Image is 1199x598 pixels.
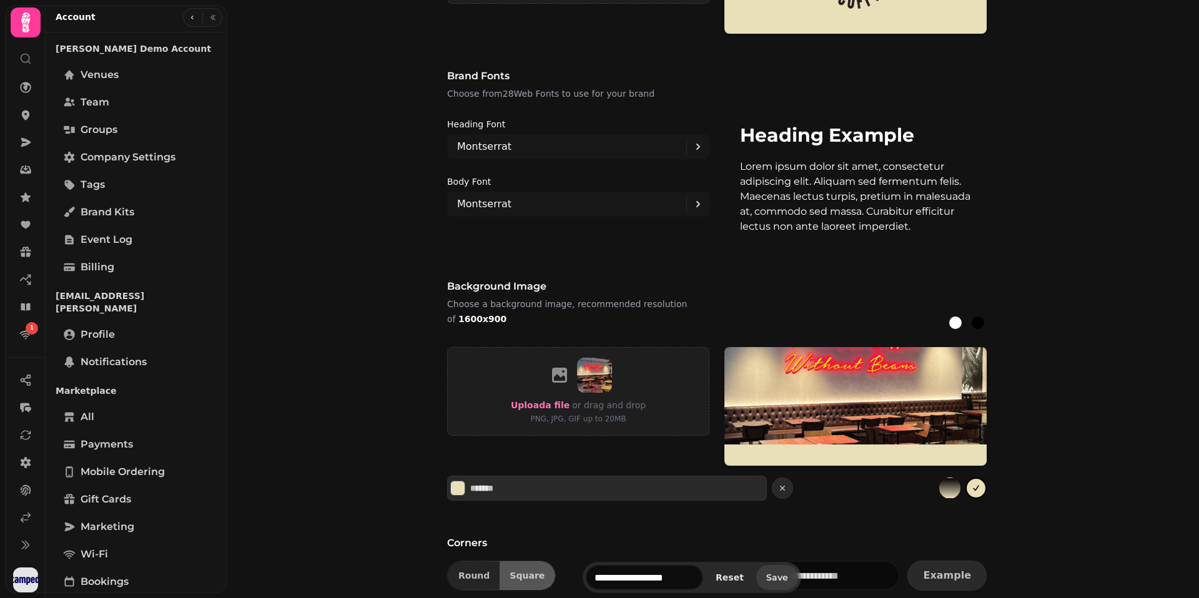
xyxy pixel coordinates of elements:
[81,464,165,479] span: Mobile ordering
[56,227,217,252] a: Event log
[11,567,41,592] button: User avatar
[965,478,987,499] button: gradient
[511,413,646,425] p: PNG, JPG, GIF up to 20MB
[772,478,793,499] button: cancel
[756,565,798,590] button: Save
[56,542,217,567] a: Wi-Fi
[56,322,217,347] a: Profile
[13,322,38,347] a: 1
[56,117,217,142] a: Groups
[30,324,34,333] span: 1
[81,260,114,275] span: Billing
[447,279,714,294] h3: Background image
[56,255,217,280] a: Billing
[56,200,217,225] a: Brand Kits
[56,404,217,429] a: All
[450,481,465,496] button: Select color
[56,569,217,594] a: Bookings
[447,174,709,189] label: Body font
[447,69,987,84] h3: Brand fonts
[457,139,511,154] p: Montserrat
[81,232,132,247] span: Event log
[448,561,500,590] button: Round
[458,314,506,324] b: 1600x900
[56,37,217,60] p: [PERSON_NAME] Demo Account
[56,487,217,512] a: Gift cards
[81,95,109,110] span: Team
[570,398,646,413] p: or drag and drop
[56,172,217,197] a: Tags
[56,285,217,320] p: [EMAIL_ADDRESS][PERSON_NAME]
[56,145,217,170] a: Company settings
[447,476,767,501] div: Select color
[81,437,133,452] span: Payments
[577,358,612,393] img: aHR0cHM6Ly9maWxlcy5zdGFtcGVkZS5haS8wNzQ1NTQ5MC05MDM1LTRjODUtOWE2Mi0yNGY3ZDUwNThlZmYvbWVkaWEvZWJlM...
[939,478,960,499] button: gradient
[56,432,217,457] a: Payments
[457,197,511,212] p: Montserrat
[706,569,754,586] button: Reset
[716,573,744,582] span: Reset
[81,492,131,507] span: Gift cards
[766,573,788,582] span: Save
[13,567,38,592] img: User avatar
[56,459,217,484] a: Mobile ordering
[81,355,147,370] span: Notifications
[500,561,555,590] button: Square
[81,122,117,137] span: Groups
[56,350,217,375] a: Notifications
[81,67,119,82] span: Venues
[740,159,972,234] p: Lorem ipsum dolor sit amet, consectetur adipiscing elit. Aliquam sed fermentum felis. Maecenas le...
[447,117,709,132] label: Heading font
[81,205,134,220] span: Brand Kits
[81,519,134,534] span: Marketing
[447,297,714,326] p: Choose a background image, recommended resolution of
[56,90,217,115] a: Team
[56,11,96,23] h2: Account
[56,62,217,87] a: Venues
[81,547,108,562] span: Wi-Fi
[511,400,570,410] span: Upload a file
[81,150,175,165] span: Company settings
[740,127,972,144] h2: Heading Example
[447,536,987,551] h3: Corners
[81,574,129,589] span: Bookings
[907,561,987,591] button: Example
[81,177,105,192] span: Tags
[81,409,94,424] span: All
[81,327,115,342] span: Profile
[56,380,217,402] p: Marketplace
[447,86,987,101] p: Choose from 28 Web Fonts to use for your brand
[56,514,217,539] a: Marketing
